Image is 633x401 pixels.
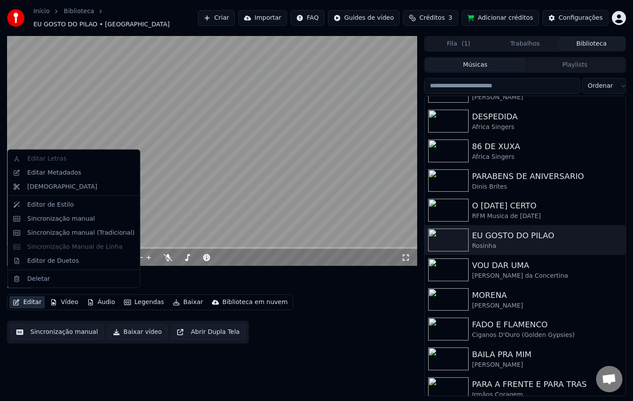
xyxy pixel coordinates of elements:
span: Ordenar [588,82,613,90]
div: EU GOSTO DO PILAO [7,270,98,282]
div: Irmãos Coragem [472,390,622,399]
span: Créditos [419,14,445,22]
div: Dinis Brites [472,183,622,191]
img: youka [7,9,25,27]
div: MORENA [472,289,622,301]
button: Baixar [169,296,207,308]
div: PARABENS DE ANIVERSARIO [472,170,622,183]
div: Sincronização manual [27,214,95,223]
div: 86 DE XUXA [472,140,622,153]
button: Créditos3 [403,10,458,26]
button: Fila [426,37,492,50]
div: Africa Singers [472,153,622,161]
span: EU GOSTO DO PILAO • [GEOGRAPHIC_DATA] [33,20,170,29]
div: Open chat [596,366,622,392]
div: Sincronização manual (Tradicional) [27,228,135,237]
div: EU GOSTO DO PILAO [472,229,622,242]
button: Configurações [542,10,608,26]
button: Legendas [120,296,167,308]
div: Editor de Estilo [27,200,74,209]
button: Adicionar créditos [462,10,539,26]
div: [PERSON_NAME] [472,93,622,102]
span: ( 1 ) [462,39,470,48]
div: [PERSON_NAME] [472,361,622,369]
div: RFM Musica de [DATE] [472,212,622,221]
div: BAILA PRA MIM [472,348,622,361]
span: 3 [448,14,452,22]
div: [PERSON_NAME] [472,301,622,310]
button: Guides de vídeo [328,10,400,26]
button: Baixar vídeo [107,324,167,340]
div: O [DATE] CERTO [472,200,622,212]
div: Ciganos D'Ouro (Golden Gypsies) [472,331,622,340]
div: VOU DAR UMA [472,259,622,272]
div: Editor de Duetos [27,256,79,265]
button: Playlists [525,58,625,71]
button: FAQ [291,10,324,26]
a: Início [33,7,50,16]
div: Rosinha [7,282,98,291]
button: Editar [9,296,45,308]
button: Músicas [426,58,525,71]
div: Africa Singers [472,123,622,132]
div: Editar Metadados [27,168,81,177]
a: Biblioteca [64,7,94,16]
div: PARA A FRENTE E PARA TRAS [472,378,622,390]
nav: breadcrumb [33,7,198,29]
button: Trabalhos [492,37,558,50]
div: [PERSON_NAME] da Concertina [472,272,622,280]
div: Deletar [27,274,50,283]
button: Criar [198,10,235,26]
button: Biblioteca [558,37,625,50]
div: FADO E FLAMENCO [472,319,622,331]
button: Áudio [84,296,119,308]
div: Configurações [559,14,603,22]
div: Biblioteca em nuvem [222,298,288,307]
div: [DEMOGRAPHIC_DATA] [27,182,97,191]
div: DESPEDIDA [472,111,622,123]
button: Vídeo [47,296,82,308]
button: Abrir Dupla Tela [171,324,245,340]
div: Rosinha [472,242,622,251]
button: Sincronização manual [11,324,104,340]
button: Importar [238,10,287,26]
